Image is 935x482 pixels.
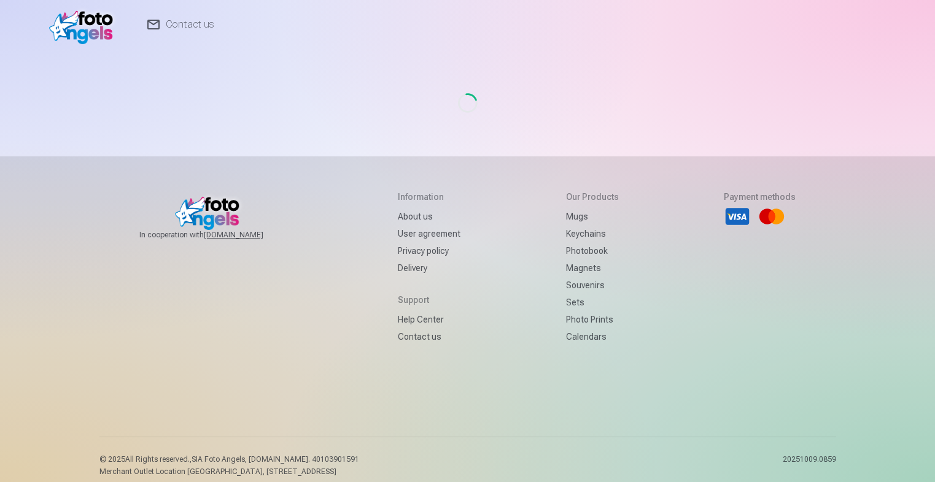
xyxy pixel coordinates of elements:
a: Calendars [566,328,619,345]
a: Contact us [398,328,460,345]
p: © 2025 All Rights reserved. , [99,454,359,464]
a: Magnets [566,259,619,277]
a: Mugs [566,208,619,225]
a: Keychains [566,225,619,242]
h5: Information [398,191,460,203]
img: /fa1 [49,5,120,44]
li: Mastercard [758,203,785,230]
a: Sets [566,294,619,311]
a: User agreement [398,225,460,242]
a: Help Center [398,311,460,328]
li: Visa [724,203,751,230]
a: About us [398,208,460,225]
a: Souvenirs [566,277,619,294]
p: Merchant Outlet Location [GEOGRAPHIC_DATA], [STREET_ADDRESS] [99,467,359,476]
a: Photobook [566,242,619,259]
h5: Support [398,294,460,306]
span: In cooperation with [139,230,293,240]
a: Delivery [398,259,460,277]
a: Privacy policy [398,242,460,259]
span: SIA Foto Angels, [DOMAIN_NAME]. 40103901591 [192,455,359,464]
h5: Our products [566,191,619,203]
a: [DOMAIN_NAME] [204,230,293,240]
a: Photo prints [566,311,619,328]
p: 20251009.0859 [783,454,836,476]
h5: Payment methods [724,191,796,203]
